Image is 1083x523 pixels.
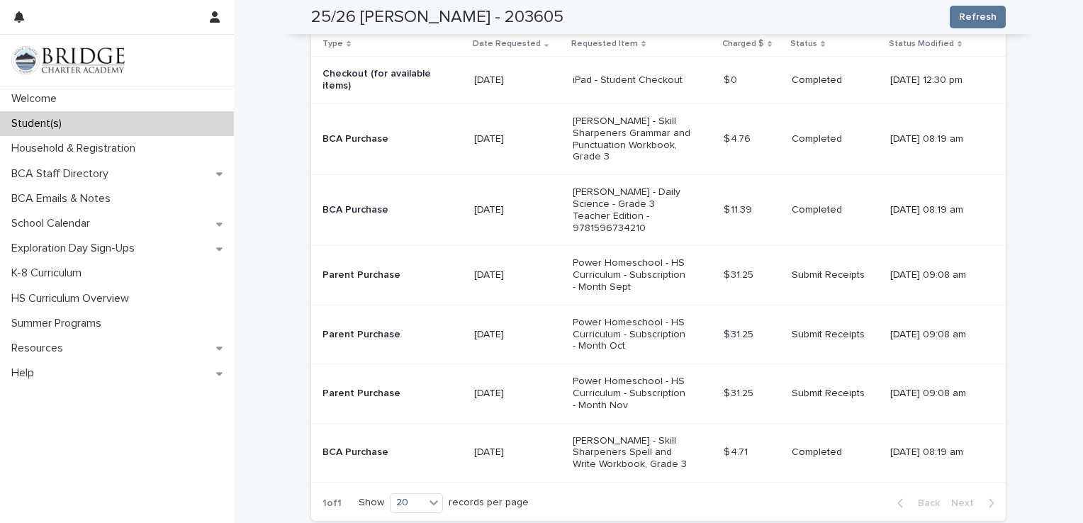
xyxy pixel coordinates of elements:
[890,133,983,145] p: [DATE] 08:19 am
[322,133,441,145] p: BCA Purchase
[6,217,101,230] p: School Calendar
[724,444,751,459] p: $ 4.71
[792,269,879,281] p: Submit Receipts
[792,329,879,341] p: Submit Receipts
[790,36,817,52] p: Status
[573,116,691,163] p: [PERSON_NAME] - Skill Sharpeners Grammar and Punctuation Workbook, Grade 3
[573,435,691,471] p: [PERSON_NAME] - Skill Sharpeners Spell and Write Workbook, Grade 3
[6,142,147,155] p: Household & Registration
[909,498,940,508] span: Back
[573,317,691,352] p: Power Homeschool - HS Curriculum - Subscription - Month Oct
[474,133,561,145] p: [DATE]
[945,497,1006,510] button: Next
[573,186,691,234] p: [PERSON_NAME] - Daily Science - Grade 3 Teacher Edition - 9781596734210
[311,57,1006,104] tr: Checkout (for available items)[DATE]iPad - Student Checkout$ 0$ 0 Completed[DATE] 12:30 pm
[322,204,441,216] p: BCA Purchase
[890,446,983,459] p: [DATE] 08:19 am
[474,388,561,400] p: [DATE]
[322,269,441,281] p: Parent Purchase
[724,130,753,145] p: $ 4.76
[890,74,983,86] p: [DATE] 12:30 pm
[474,446,561,459] p: [DATE]
[573,74,691,86] p: iPad - Student Checkout
[951,498,982,508] span: Next
[792,133,879,145] p: Completed
[6,366,45,380] p: Help
[890,388,983,400] p: [DATE] 09:08 am
[474,329,561,341] p: [DATE]
[311,423,1006,482] tr: BCA Purchase[DATE][PERSON_NAME] - Skill Sharpeners Spell and Write Workbook, Grade 3$ 4.71$ 4.71 ...
[322,36,343,52] p: Type
[474,74,561,86] p: [DATE]
[6,342,74,355] p: Resources
[359,497,384,509] p: Show
[724,385,756,400] p: $ 31.25
[474,269,561,281] p: [DATE]
[722,36,764,52] p: Charged $
[724,266,756,281] p: $ 31.25
[6,317,113,330] p: Summer Programs
[322,329,441,341] p: Parent Purchase
[890,204,983,216] p: [DATE] 08:19 am
[950,6,1006,28] button: Refresh
[724,201,755,216] p: $ 11.39
[311,246,1006,305] tr: Parent Purchase[DATE]Power Homeschool - HS Curriculum - Subscription - Month Sept$ 31.25$ 31.25 S...
[886,497,945,510] button: Back
[6,292,140,305] p: HS Curriculum Overview
[311,364,1006,423] tr: Parent Purchase[DATE]Power Homeschool - HS Curriculum - Subscription - Month Nov$ 31.25$ 31.25 Su...
[6,167,120,181] p: BCA Staff Directory
[449,497,529,509] p: records per page
[474,204,561,216] p: [DATE]
[322,68,441,92] p: Checkout (for available items)
[311,486,353,521] p: 1 of 1
[959,10,997,24] span: Refresh
[311,103,1006,174] tr: BCA Purchase[DATE][PERSON_NAME] - Skill Sharpeners Grammar and Punctuation Workbook, Grade 3$ 4.7...
[571,36,638,52] p: Requested Item
[573,376,691,411] p: Power Homeschool - HS Curriculum - Subscription - Month Nov
[889,36,954,52] p: Status Modified
[724,72,740,86] p: $ 0
[473,36,541,52] p: Date Requested
[311,305,1006,364] tr: Parent Purchase[DATE]Power Homeschool - HS Curriculum - Subscription - Month Oct$ 31.25$ 31.25 Su...
[6,192,122,206] p: BCA Emails & Notes
[6,117,73,130] p: Student(s)
[890,269,983,281] p: [DATE] 09:08 am
[890,329,983,341] p: [DATE] 09:08 am
[792,74,879,86] p: Completed
[6,266,93,280] p: K-8 Curriculum
[322,446,441,459] p: BCA Purchase
[792,204,879,216] p: Completed
[792,388,879,400] p: Submit Receipts
[311,7,563,28] h2: 25/26 [PERSON_NAME] - 203605
[724,326,756,341] p: $ 31.25
[11,46,125,74] img: V1C1m3IdTEidaUdm9Hs0
[6,92,68,106] p: Welcome
[311,175,1006,246] tr: BCA Purchase[DATE][PERSON_NAME] - Daily Science - Grade 3 Teacher Edition - 9781596734210$ 11.39$...
[391,495,425,510] div: 20
[322,388,441,400] p: Parent Purchase
[792,446,879,459] p: Completed
[573,257,691,293] p: Power Homeschool - HS Curriculum - Subscription - Month Sept
[6,242,146,255] p: Exploration Day Sign-Ups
